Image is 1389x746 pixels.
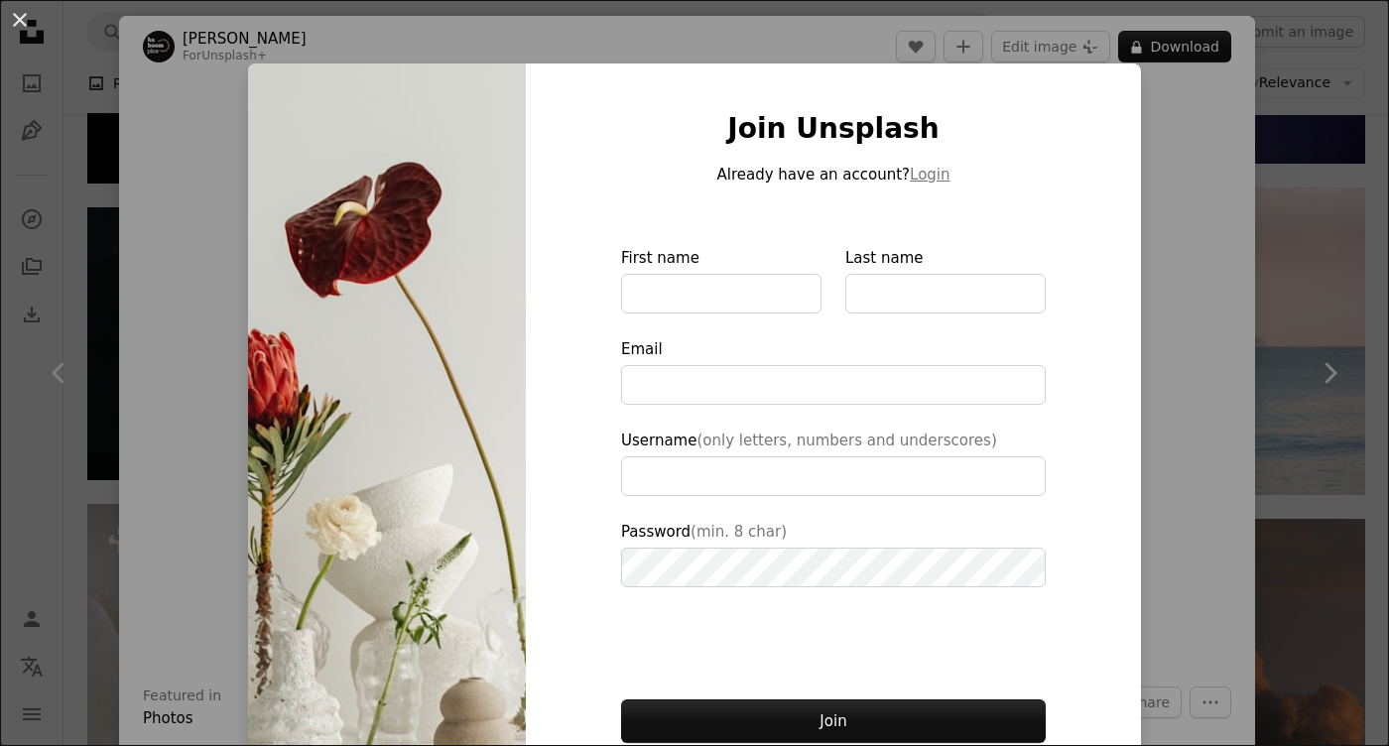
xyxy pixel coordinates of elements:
[696,432,996,449] span: (only letters, numbers and underscores)
[621,111,1046,147] h1: Join Unsplash
[691,523,787,541] span: (min. 8 char)
[845,274,1046,313] input: Last name
[621,365,1046,405] input: Email
[621,163,1046,186] p: Already have an account?
[621,548,1046,587] input: Password(min. 8 char)
[910,163,949,186] button: Login
[621,699,1046,743] button: Join
[621,429,1046,496] label: Username
[845,246,1046,313] label: Last name
[621,456,1046,496] input: Username(only letters, numbers and underscores)
[621,520,1046,587] label: Password
[621,274,821,313] input: First name
[621,246,821,313] label: First name
[621,337,1046,405] label: Email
